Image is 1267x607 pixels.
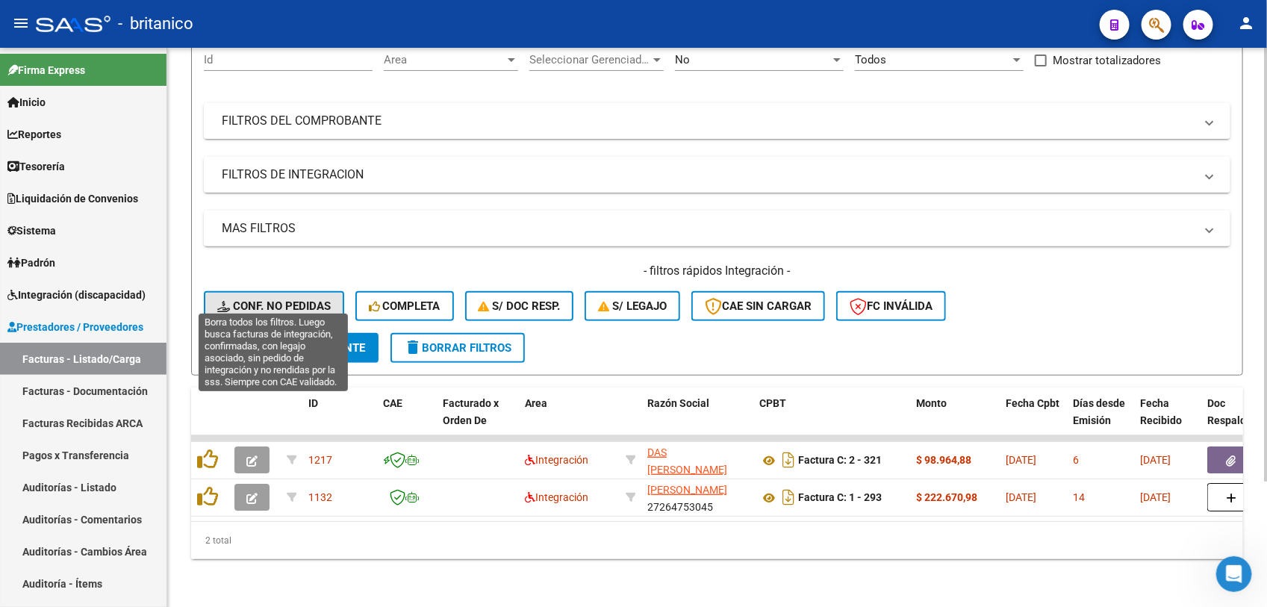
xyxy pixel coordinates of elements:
span: 14 [1073,491,1085,503]
strong: Factura C: 1 - 293 [798,492,882,504]
span: Mostrar totalizadores [1053,52,1161,69]
mat-panel-title: FILTROS DEL COMPROBANTE [222,113,1195,129]
span: Integración (discapacidad) [7,287,146,303]
button: Completa [355,291,454,321]
button: CAE SIN CARGAR [691,291,825,321]
span: CAE [383,397,402,409]
mat-expansion-panel-header: MAS FILTROS [204,211,1230,246]
span: Fecha Cpbt [1006,397,1059,409]
mat-panel-title: MAS FILTROS [222,220,1195,237]
div: 2 total [191,522,1243,559]
span: Reportes [7,126,61,143]
span: Razón Social [647,397,709,409]
span: Tesorería [7,158,65,175]
span: Completa [369,299,441,313]
span: CAE SIN CARGAR [705,299,812,313]
div: 27264753045 [647,482,747,513]
span: S/ Doc Resp. [479,299,561,313]
span: Fecha Recibido [1140,397,1182,426]
strong: Factura C: 2 - 321 [798,455,882,467]
mat-panel-title: FILTROS DE INTEGRACION [222,166,1195,183]
datatable-header-cell: Fecha Recibido [1134,387,1201,453]
mat-expansion-panel-header: FILTROS DEL COMPROBANTE [204,103,1230,139]
button: S/ Doc Resp. [465,291,574,321]
span: DAS [PERSON_NAME] [PERSON_NAME] [647,446,727,493]
iframe: Intercom live chat [1216,556,1252,592]
span: 6 [1073,454,1079,466]
span: Conf. no pedidas [217,299,331,313]
span: Buscar Comprobante [217,341,365,355]
datatable-header-cell: Razón Social [641,387,753,453]
span: S/ legajo [598,299,667,313]
span: Seleccionar Gerenciador [529,53,650,66]
span: Facturado x Orden De [443,397,499,426]
datatable-header-cell: CPBT [753,387,910,453]
mat-expansion-panel-header: FILTROS DE INTEGRACION [204,157,1230,193]
span: Padrón [7,255,55,271]
span: Días desde Emisión [1073,397,1125,426]
strong: $ 98.964,88 [916,454,971,466]
span: Firma Express [7,62,85,78]
span: Prestadores / Proveedores [7,319,143,335]
button: Conf. no pedidas [204,291,344,321]
button: S/ legajo [585,291,680,321]
datatable-header-cell: Monto [910,387,1000,453]
div: 27353672652 [647,444,747,476]
span: Liquidación de Convenios [7,190,138,207]
span: Todos [855,53,886,66]
i: Descargar documento [779,448,798,472]
span: [DATE] [1006,454,1036,466]
datatable-header-cell: ID [302,387,377,453]
datatable-header-cell: Fecha Cpbt [1000,387,1067,453]
span: Area [384,53,505,66]
span: Borrar Filtros [404,341,511,355]
i: Descargar documento [779,485,798,509]
span: [DATE] [1006,491,1036,503]
span: Integración [525,454,588,466]
span: - britanico [118,7,193,40]
span: Inicio [7,94,46,110]
button: FC Inválida [836,291,946,321]
span: 1132 [308,491,332,503]
span: Area [525,397,547,409]
datatable-header-cell: Días desde Emisión [1067,387,1134,453]
button: Borrar Filtros [390,333,525,363]
strong: $ 222.670,98 [916,491,977,503]
span: [DATE] [1140,454,1171,466]
span: [PERSON_NAME] [647,484,727,496]
mat-icon: search [217,338,235,356]
datatable-header-cell: CAE [377,387,437,453]
mat-icon: delete [404,338,422,356]
mat-icon: person [1237,14,1255,32]
datatable-header-cell: Area [519,387,620,453]
span: FC Inválida [850,299,933,313]
span: ID [308,397,318,409]
span: No [675,53,690,66]
span: Integración [525,491,588,503]
span: [DATE] [1140,491,1171,503]
datatable-header-cell: Facturado x Orden De [437,387,519,453]
button: Buscar Comprobante [204,333,379,363]
span: CPBT [759,397,786,409]
h4: - filtros rápidos Integración - [204,263,1230,279]
mat-icon: menu [12,14,30,32]
span: Monto [916,397,947,409]
span: 1217 [308,454,332,466]
span: Sistema [7,222,56,239]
